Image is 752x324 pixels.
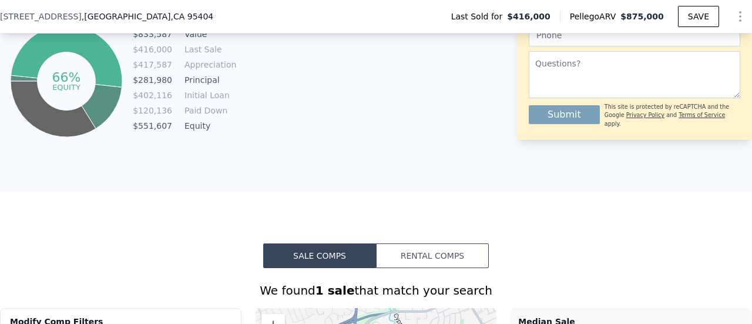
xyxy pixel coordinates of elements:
span: , CA 95404 [170,12,213,21]
td: Value [182,28,235,41]
td: $120,136 [132,104,173,117]
span: $416,000 [507,11,550,22]
td: $833,587 [132,28,173,41]
td: Initial Loan [182,89,235,102]
a: Privacy Policy [626,112,664,118]
a: Terms of Service [679,112,725,118]
td: Appreciation [182,58,235,71]
td: $281,980 [132,74,173,86]
td: $417,587 [132,58,173,71]
td: Paid Down [182,104,235,117]
span: Last Sold for [451,11,508,22]
button: Show Options [728,5,752,28]
tspan: equity [52,82,80,91]
div: This site is protected by reCAPTCHA and the Google and apply. [605,103,740,128]
td: Equity [182,119,235,132]
strong: 1 sale [315,283,355,298]
button: Sale Comps [263,243,376,268]
td: Last Sale [182,43,235,56]
button: SAVE [678,6,719,27]
td: $551,607 [132,119,173,132]
input: Phone [529,24,740,46]
td: $416,000 [132,43,173,56]
span: , [GEOGRAPHIC_DATA] [82,11,213,22]
td: Principal [182,74,235,86]
span: $875,000 [620,12,664,21]
span: Pellego ARV [570,11,621,22]
td: $402,116 [132,89,173,102]
button: Submit [529,105,600,124]
tspan: 66% [52,70,80,85]
button: Rental Comps [376,243,489,268]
